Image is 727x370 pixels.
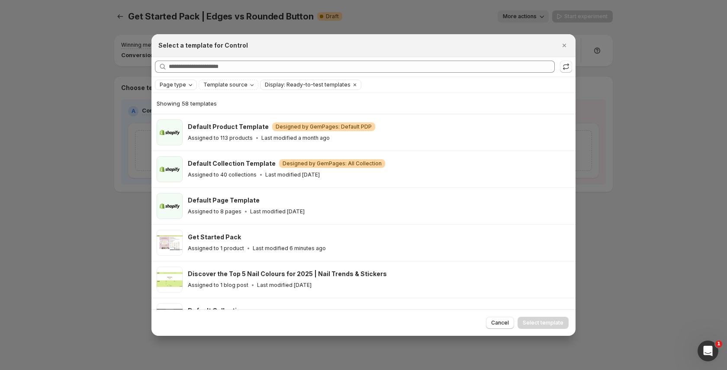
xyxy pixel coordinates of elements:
p: Last modified [DATE] [265,171,320,178]
button: Cancel [486,317,514,329]
p: Last modified [DATE] [250,208,305,215]
h3: Get Started Pack [188,233,241,241]
button: Page type [155,80,196,90]
img: Default Page Template [157,193,183,219]
button: Display: Ready-to-test templates [261,80,351,90]
h3: Default Collection [188,306,244,315]
h3: Default Product Template [188,122,269,131]
p: Last modified 6 minutes ago [253,245,326,252]
h2: Select a template for Control [158,41,248,50]
h3: Discover the Top 5 Nail Colours for 2025 | Nail Trends & Stickers [188,270,387,278]
span: 1 [715,341,722,347]
p: Last modified a month ago [261,135,330,142]
span: Designed by GemPages: All Collection [283,160,382,167]
p: Assigned to 40 collections [188,171,257,178]
button: Template source [199,80,258,90]
span: Template source [203,81,248,88]
p: Assigned to 113 products [188,135,253,142]
span: Designed by GemPages: Default PDP [276,123,372,130]
h3: Default Collection Template [188,159,276,168]
p: Last modified [DATE] [257,282,312,289]
span: Cancel [491,319,509,326]
img: Default Product Template [157,119,183,145]
iframe: Intercom live chat [698,341,718,361]
p: Assigned to 1 blog post [188,282,248,289]
img: Default Collection Template [157,156,183,182]
span: Showing 58 templates [157,100,217,107]
span: Page type [160,81,186,88]
p: Assigned to 1 product [188,245,244,252]
p: Assigned to 8 pages [188,208,241,215]
span: Display: Ready-to-test templates [265,81,351,88]
h3: Default Page Template [188,196,260,205]
button: Clear [351,80,359,90]
button: Close [558,39,570,51]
